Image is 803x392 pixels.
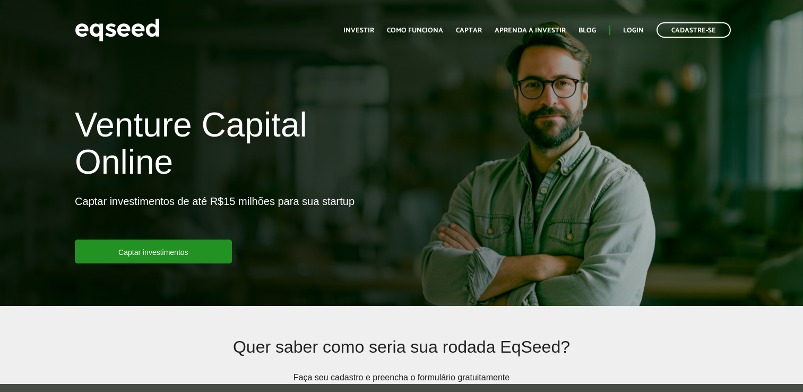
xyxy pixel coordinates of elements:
a: Investir [343,27,374,34]
a: Aprenda a investir [495,27,566,34]
h2: Quer saber como seria sua rodada EqSeed? [142,338,661,372]
h1: Venture Capital Online [75,106,393,186]
a: Como funciona [387,27,443,34]
a: Blog [578,27,596,34]
a: Cadastre-se [657,22,731,38]
a: Login [623,27,644,34]
a: Captar investimentos [75,240,232,263]
img: EqSeed [75,16,160,44]
a: Captar [456,27,482,34]
p: Captar investimentos de até R$15 milhões para sua startup [75,195,355,240]
strong: processo sem compromisso [368,383,483,392]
